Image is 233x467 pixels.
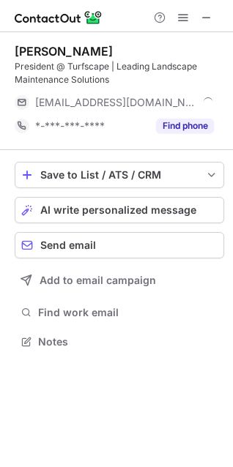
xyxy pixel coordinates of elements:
span: Add to email campaign [40,274,156,286]
button: Find work email [15,302,224,323]
span: Find work email [38,306,218,319]
button: Send email [15,232,224,258]
div: Save to List / ATS / CRM [40,169,199,181]
span: [EMAIL_ADDRESS][DOMAIN_NAME] [35,96,198,109]
span: AI write personalized message [40,204,196,216]
div: President @ Turfscape | Leading Landscape Maintenance Solutions [15,60,224,86]
button: save-profile-one-click [15,162,224,188]
div: [PERSON_NAME] [15,44,113,59]
button: Notes [15,332,224,352]
button: Reveal Button [156,119,214,133]
button: AI write personalized message [15,197,224,223]
img: ContactOut v5.3.10 [15,9,103,26]
span: Notes [38,335,218,348]
span: Send email [40,239,96,251]
button: Add to email campaign [15,267,224,294]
